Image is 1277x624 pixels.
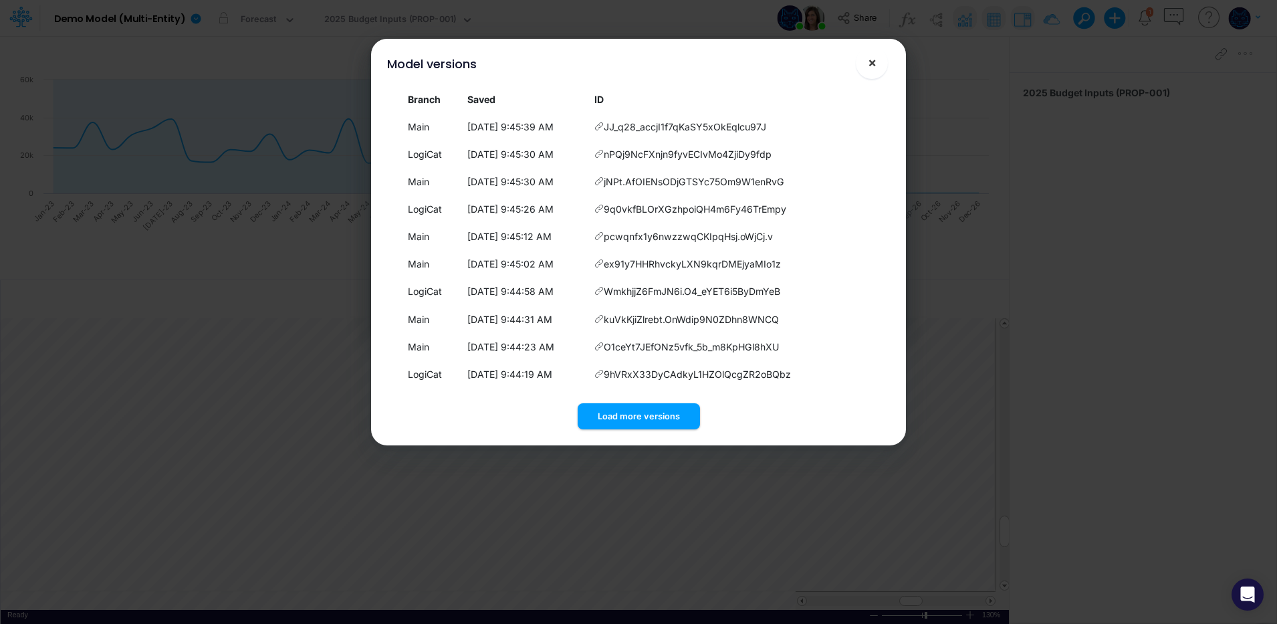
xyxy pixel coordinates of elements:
[594,257,604,271] span: Copy hyperlink to this version of the model
[402,222,461,249] td: Main
[604,367,791,381] span: 9hVRxX33DyCAdkyL1HZOlQcgZR2oBQbz
[604,229,773,243] span: pcwqnfx1y6nwzzwqCKIpqHsj.oWjCj.v
[461,222,588,249] td: [DATE] 9:45:12 AM
[604,340,779,354] span: O1ceYt7JEfONz5vfk_5b_m8KpHGl8hXU
[594,312,604,326] span: Copy hyperlink to this version of the model
[594,367,604,381] span: Copy hyperlink to this version of the model
[594,284,604,298] span: Copy hyperlink to this version of the model
[402,304,461,332] td: Main
[402,360,461,387] td: LogiCat
[461,249,588,277] td: [DATE] 9:45:02 AM
[821,58,837,74] button: !
[578,403,700,429] button: Load more versions
[461,167,588,195] td: [DATE] 9:45:30 AM
[604,202,786,216] span: 9q0vkfBLOrXGzhpoiQH4m6Fy46TrEmpy
[594,175,604,189] span: Copy hyperlink to this version of the model
[588,86,856,112] th: ID
[594,340,604,354] span: Copy hyperlink to this version of the model
[856,47,888,79] button: Close
[402,332,461,359] td: Main
[402,167,461,195] td: Main
[594,120,604,134] span: Copy hyperlink to this version of the model
[594,147,604,161] span: Copy hyperlink to this version of the model
[604,120,766,134] span: JJ_q28_accjI1f7qKaSY5xOkEqlcu97J
[461,86,588,112] th: Local date/time when this version was saved
[402,195,461,222] td: LogiCat
[461,277,588,304] td: [DATE] 9:44:58 AM
[461,304,588,332] td: [DATE] 9:44:31 AM
[868,54,877,70] span: ×
[402,140,461,167] td: LogiCat
[594,229,604,243] span: Copy hyperlink to this version of the model
[604,147,772,161] span: nPQj9NcFXnjn9fyvECIvMo4ZjiDy9fdp
[461,140,588,167] td: [DATE] 9:45:30 AM
[387,55,477,73] div: Model versions
[402,249,461,277] td: Main
[604,312,779,326] span: kuVkKjiZlrebt.OnWdip9N0ZDhn8WNCQ
[402,277,461,304] td: LogiCat
[1232,579,1264,611] div: Open Intercom Messenger
[402,86,461,112] th: Branch
[461,360,588,387] td: [DATE] 9:44:19 AM
[604,257,781,271] span: ex91y7HHRhvckyLXN9kqrDMEjyaMIo1z
[461,195,588,222] td: [DATE] 9:45:26 AM
[461,332,588,359] td: [DATE] 9:44:23 AM
[604,284,780,298] span: WmkhjjZ6FmJN6i.O4_eYET6i5ByDmYeB
[461,112,588,140] td: [DATE] 9:45:39 AM
[402,112,461,140] td: Main
[604,175,784,189] span: jNPt.AfOIENsODjGTSYc75Om9W1enRvG
[594,202,604,216] span: Copy hyperlink to this version of the model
